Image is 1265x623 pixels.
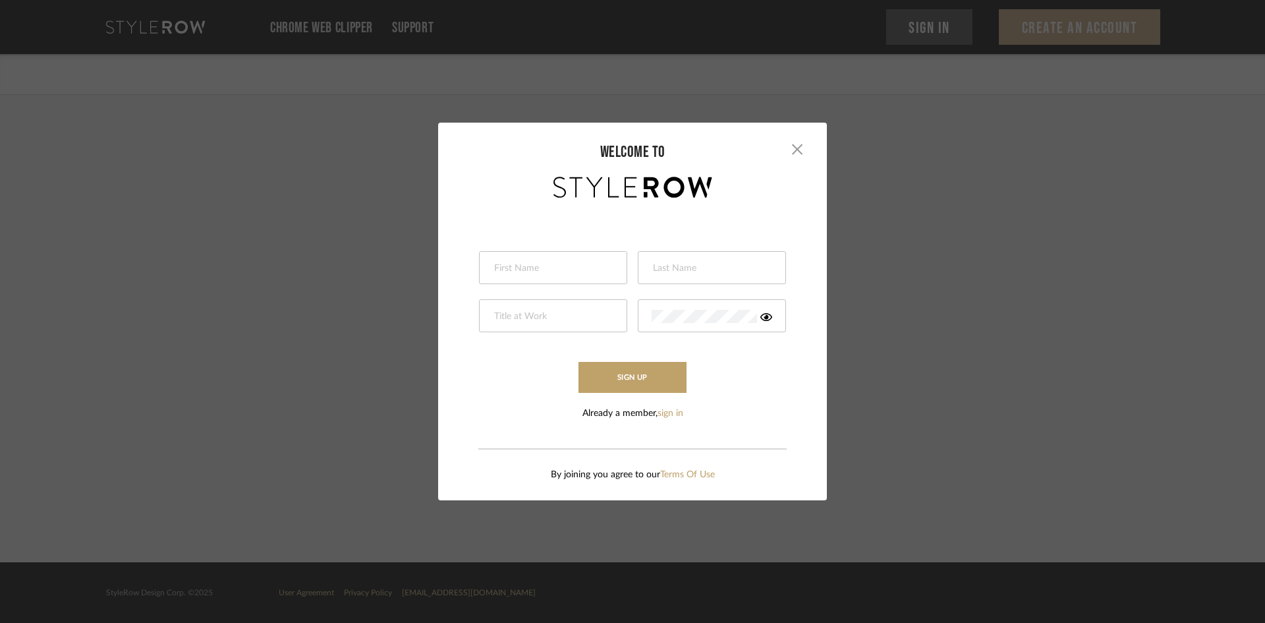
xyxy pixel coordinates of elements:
[493,262,610,275] input: First Name
[438,142,827,162] div: welcome to
[652,262,769,275] input: Last Name
[660,470,715,479] a: Terms Of Use
[784,136,810,162] button: Close
[582,407,683,421] div: Already a member,
[578,362,687,393] button: Sign Up
[438,468,827,482] div: By joining you agree to our
[493,310,610,323] input: Title at Work
[658,409,683,418] a: sign in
